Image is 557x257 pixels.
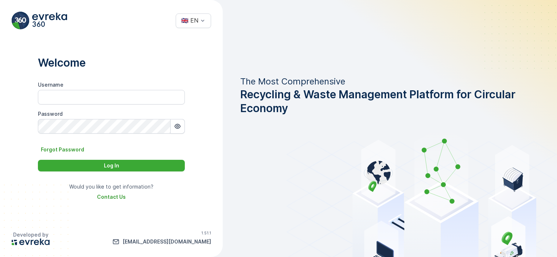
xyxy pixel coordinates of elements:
a: Contact Us [97,193,126,201]
p: Forgot Password [41,146,84,153]
p: Log In [104,162,119,169]
label: Password [38,111,63,117]
img: evreka_360_logo [12,12,67,29]
p: 1.51.1 [201,231,211,235]
button: Log In [38,160,185,171]
p: Would you like to get information? [69,183,153,190]
p: The Most Comprehensive [240,76,540,87]
span: Recycling & Waste Management Platform for Circular Economy [240,87,540,115]
p: [EMAIL_ADDRESS][DOMAIN_NAME] [122,238,211,245]
label: Username [38,82,63,88]
p: Welcome [38,56,185,70]
button: Forgot Password [38,145,87,154]
div: 🇬🇧 EN [181,17,198,24]
a: info@evreka.co [112,238,211,245]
